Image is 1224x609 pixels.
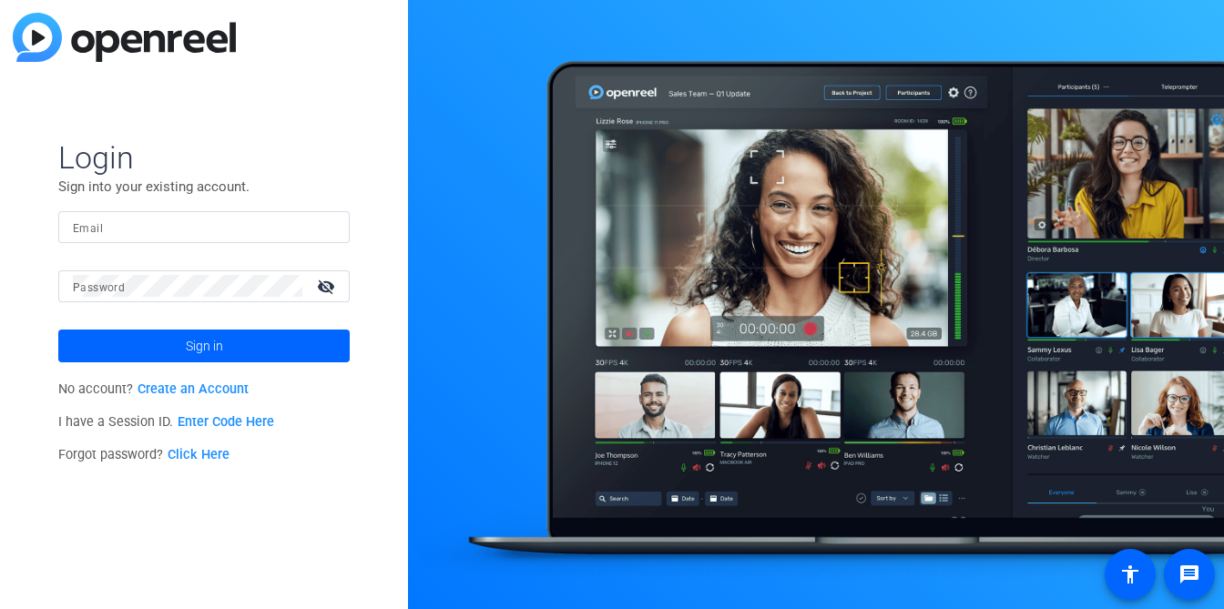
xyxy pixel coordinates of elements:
[58,138,350,177] span: Login
[1119,563,1141,585] mat-icon: accessibility
[138,381,249,397] a: Create an Account
[13,13,236,62] img: blue-gradient.svg
[73,222,103,235] mat-label: Email
[186,323,223,369] span: Sign in
[58,330,350,362] button: Sign in
[58,447,229,462] span: Forgot password?
[178,414,274,430] a: Enter Code Here
[306,273,350,299] mat-icon: visibility_off
[168,447,229,462] a: Click Here
[58,381,249,397] span: No account?
[1178,563,1200,585] mat-icon: message
[73,281,125,294] mat-label: Password
[58,177,350,197] p: Sign into your existing account.
[58,414,274,430] span: I have a Session ID.
[73,216,335,238] input: Enter Email Address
